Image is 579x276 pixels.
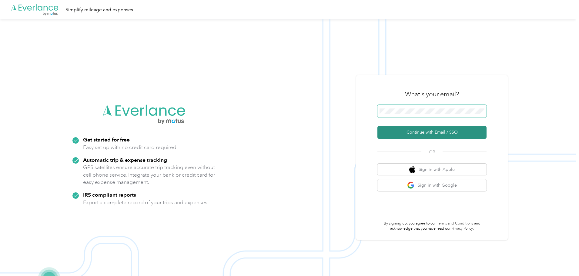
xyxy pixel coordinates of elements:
[409,166,415,173] img: apple logo
[407,181,415,189] img: google logo
[377,126,487,139] button: Continue with Email / SSO
[65,6,133,14] div: Simplify mileage and expenses
[83,191,136,198] strong: IRS compliant reports
[377,221,487,231] p: By signing up, you agree to our and acknowledge that you have read our .
[83,136,130,143] strong: Get started for free
[377,179,487,191] button: google logoSign in with Google
[83,144,176,151] p: Easy set up with no credit card required
[437,221,473,226] a: Terms and Conditions
[377,164,487,175] button: apple logoSign in with Apple
[83,157,167,163] strong: Automatic trip & expense tracking
[405,90,459,98] h3: What's your email?
[451,226,473,231] a: Privacy Policy
[421,149,443,155] span: OR
[83,164,216,186] p: GPS satellites ensure accurate trip tracking even without cell phone service. Integrate your bank...
[83,199,209,206] p: Export a complete record of your trips and expenses.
